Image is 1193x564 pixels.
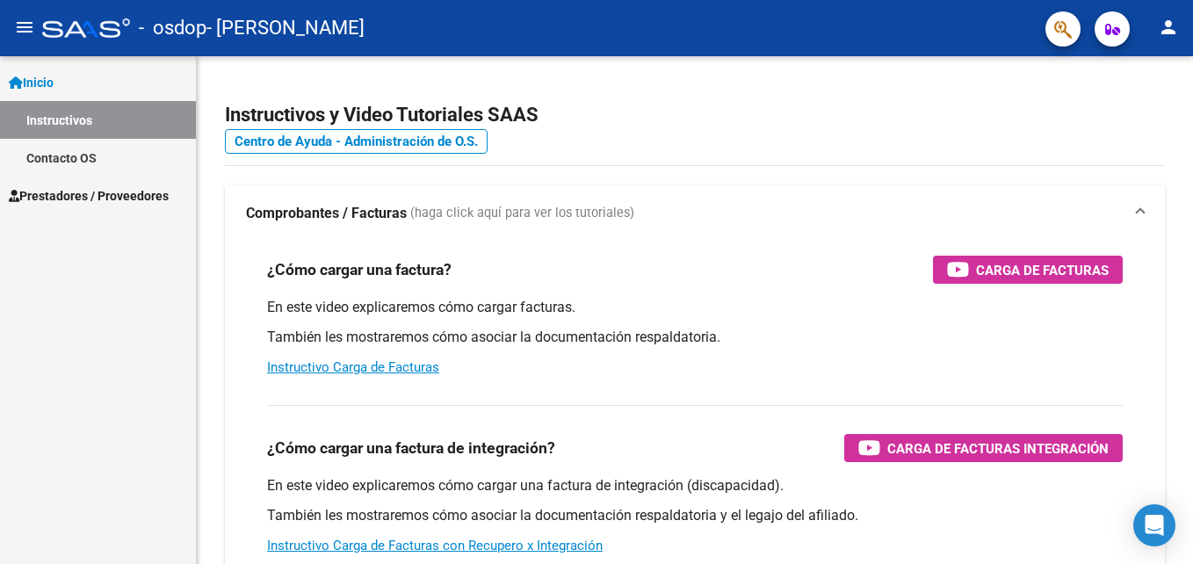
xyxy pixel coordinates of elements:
[139,9,206,47] span: - osdop
[267,506,1123,525] p: También les mostraremos cómo asociar la documentación respaldatoria y el legajo del afiliado.
[887,437,1109,459] span: Carga de Facturas Integración
[206,9,365,47] span: - [PERSON_NAME]
[267,436,555,460] h3: ¿Cómo cargar una factura de integración?
[9,73,54,92] span: Inicio
[267,298,1123,317] p: En este video explicaremos cómo cargar facturas.
[267,328,1123,347] p: También les mostraremos cómo asociar la documentación respaldatoria.
[267,476,1123,495] p: En este video explicaremos cómo cargar una factura de integración (discapacidad).
[976,259,1109,281] span: Carga de Facturas
[1133,504,1175,546] div: Open Intercom Messenger
[225,129,488,154] a: Centro de Ayuda - Administración de O.S.
[410,204,634,223] span: (haga click aquí para ver los tutoriales)
[225,98,1165,132] h2: Instructivos y Video Tutoriales SAAS
[267,257,452,282] h3: ¿Cómo cargar una factura?
[225,185,1165,242] mat-expansion-panel-header: Comprobantes / Facturas (haga click aquí para ver los tutoriales)
[267,359,439,375] a: Instructivo Carga de Facturas
[1158,17,1179,38] mat-icon: person
[9,186,169,206] span: Prestadores / Proveedores
[246,204,407,223] strong: Comprobantes / Facturas
[14,17,35,38] mat-icon: menu
[844,434,1123,462] button: Carga de Facturas Integración
[267,538,603,553] a: Instructivo Carga de Facturas con Recupero x Integración
[933,256,1123,284] button: Carga de Facturas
